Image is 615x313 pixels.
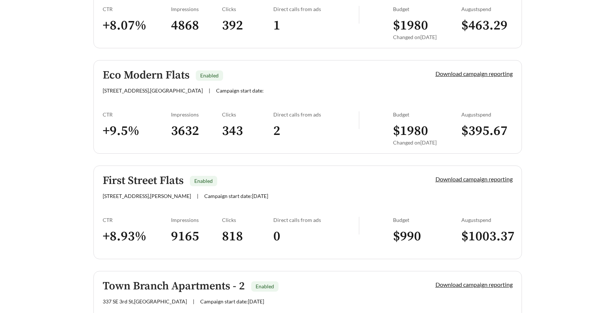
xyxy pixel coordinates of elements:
span: Campaign start date: [DATE] [204,193,268,199]
a: Download campaign reporting [435,175,513,182]
h3: $ 990 [393,228,461,245]
div: Budget [393,111,461,118]
span: | [193,298,194,305]
span: 337 SE 3rd St , [GEOGRAPHIC_DATA] [103,298,187,305]
span: | [197,193,198,199]
span: | [209,87,210,94]
h5: Eco Modern Flats [103,69,189,81]
h3: 0 [273,228,359,245]
div: CTR [103,6,171,12]
h3: $ 463.29 [461,17,513,34]
div: August spend [461,6,513,12]
div: Direct calls from ads [273,111,359,118]
img: line [359,6,359,24]
h3: $ 1003.37 [461,228,513,245]
h5: First Street Flats [103,175,184,187]
h3: $ 1980 [393,17,461,34]
div: Changed on [DATE] [393,34,461,40]
img: line [359,111,359,129]
div: August spend [461,217,513,223]
h3: 343 [222,123,273,139]
h3: + 9.5 % [103,123,171,139]
div: Clicks [222,217,273,223]
div: CTR [103,111,171,118]
span: Enabled [256,283,274,289]
img: line [359,217,359,234]
div: CTR [103,217,171,223]
span: Enabled [200,72,219,79]
a: Eco Modern FlatsEnabled[STREET_ADDRESS],[GEOGRAPHIC_DATA]|Campaign start date:Download campaign r... [93,60,522,154]
h5: Town Branch Apartments - 2 [103,280,245,292]
h3: + 8.07 % [103,17,171,34]
a: First Street FlatsEnabled[STREET_ADDRESS],[PERSON_NAME]|Campaign start date:[DATE]Download campai... [93,166,522,259]
div: Budget [393,6,461,12]
h3: + 8.93 % [103,228,171,245]
div: Budget [393,217,461,223]
div: Direct calls from ads [273,217,359,223]
div: Direct calls from ads [273,6,359,12]
div: Impressions [171,111,222,118]
div: Impressions [171,217,222,223]
div: Changed on [DATE] [393,139,461,146]
h3: 9165 [171,228,222,245]
h3: 392 [222,17,273,34]
span: [STREET_ADDRESS] , [GEOGRAPHIC_DATA] [103,87,203,94]
h3: 3632 [171,123,222,139]
a: Download campaign reporting [435,281,513,288]
span: Enabled [194,178,213,184]
div: Impressions [171,6,222,12]
span: [STREET_ADDRESS] , [PERSON_NAME] [103,193,191,199]
div: August spend [461,111,513,118]
h3: 818 [222,228,273,245]
div: Clicks [222,6,273,12]
h3: 1 [273,17,359,34]
h3: 2 [273,123,359,139]
h3: $ 1980 [393,123,461,139]
span: Campaign start date: [DATE] [200,298,264,305]
a: Download campaign reporting [435,70,513,77]
div: Clicks [222,111,273,118]
span: Campaign start date: [216,87,264,94]
h3: 4868 [171,17,222,34]
h3: $ 395.67 [461,123,513,139]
